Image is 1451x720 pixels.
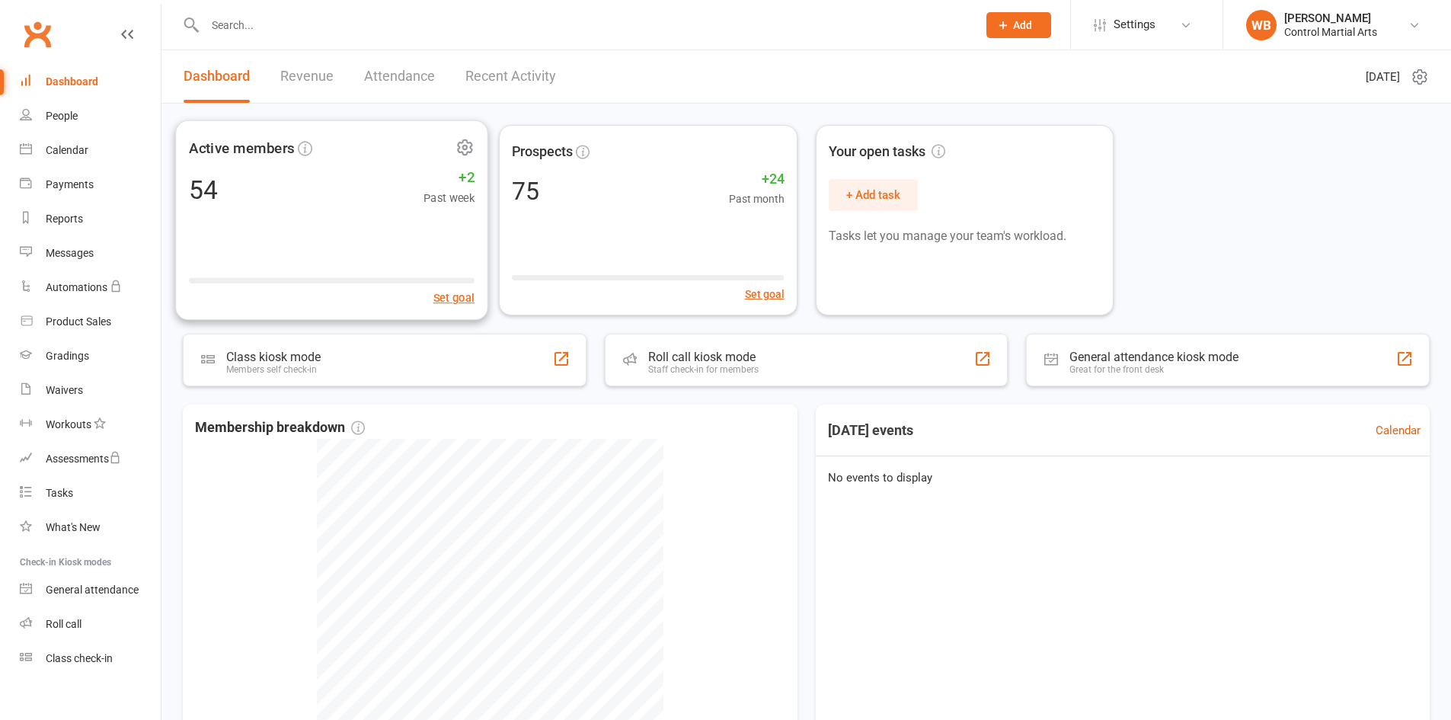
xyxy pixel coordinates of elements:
[1284,25,1377,39] div: Control Martial Arts
[433,289,475,307] button: Set goal
[20,236,161,270] a: Messages
[20,442,161,476] a: Assessments
[729,190,785,207] span: Past month
[20,573,161,607] a: General attendance kiosk mode
[46,110,78,122] div: People
[20,65,161,99] a: Dashboard
[829,179,918,211] button: + Add task
[810,456,1437,499] div: No events to display
[46,453,121,465] div: Assessments
[829,226,1101,246] p: Tasks let you manage your team's workload.
[1013,19,1032,31] span: Add
[226,350,321,364] div: Class kiosk mode
[46,315,111,328] div: Product Sales
[1284,11,1377,25] div: [PERSON_NAME]
[364,50,435,103] a: Attendance
[20,339,161,373] a: Gradings
[280,50,334,103] a: Revenue
[20,373,161,408] a: Waivers
[729,168,785,190] span: +24
[195,417,365,439] span: Membership breakdown
[46,350,89,362] div: Gradings
[200,14,967,36] input: Search...
[1246,10,1277,40] div: WB
[189,177,218,203] div: 54
[465,50,556,103] a: Recent Activity
[20,607,161,642] a: Roll call
[1114,8,1155,42] span: Settings
[46,144,88,156] div: Calendar
[46,521,101,533] div: What's New
[46,247,94,259] div: Messages
[20,510,161,545] a: What's New
[46,652,113,664] div: Class check-in
[46,281,107,293] div: Automations
[829,141,945,163] span: Your open tasks
[184,50,250,103] a: Dashboard
[816,417,925,444] h3: [DATE] events
[512,179,539,203] div: 75
[423,166,475,189] span: +2
[46,75,98,88] div: Dashboard
[46,178,94,190] div: Payments
[986,12,1051,38] button: Add
[1069,350,1238,364] div: General attendance kiosk mode
[20,642,161,676] a: Class kiosk mode
[46,213,83,225] div: Reports
[46,487,73,499] div: Tasks
[18,15,56,53] a: Clubworx
[20,168,161,202] a: Payments
[46,618,81,630] div: Roll call
[20,476,161,510] a: Tasks
[648,350,759,364] div: Roll call kiosk mode
[20,202,161,236] a: Reports
[648,364,759,375] div: Staff check-in for members
[46,384,83,396] div: Waivers
[1366,68,1400,86] span: [DATE]
[20,408,161,442] a: Workouts
[189,136,295,159] span: Active members
[512,141,573,163] span: Prospects
[20,305,161,339] a: Product Sales
[46,418,91,430] div: Workouts
[226,364,321,375] div: Members self check-in
[20,99,161,133] a: People
[1376,421,1421,440] a: Calendar
[1069,364,1238,375] div: Great for the front desk
[745,286,785,302] button: Set goal
[423,189,475,207] span: Past week
[46,584,139,596] div: General attendance
[20,270,161,305] a: Automations
[20,133,161,168] a: Calendar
